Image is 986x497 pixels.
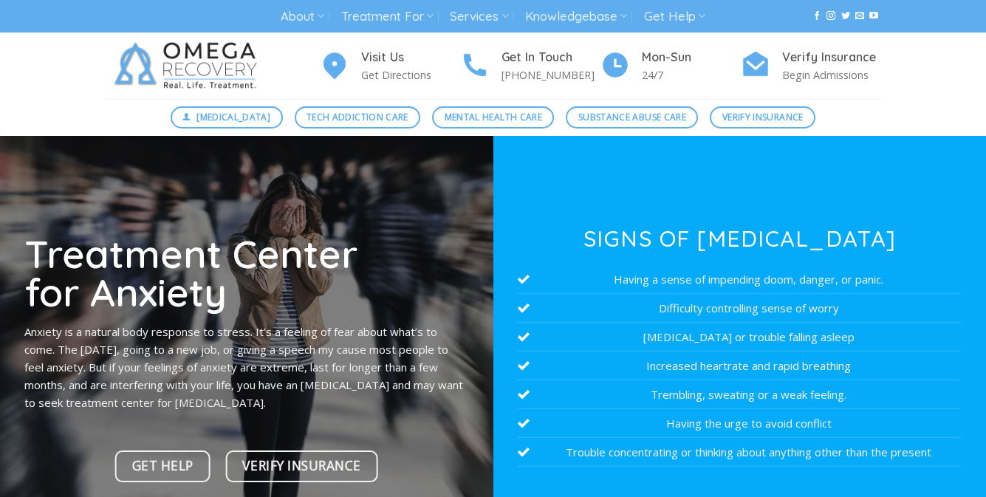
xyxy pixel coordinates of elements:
li: Increased heartrate and rapid breathing [518,352,962,380]
a: Mental Health Care [432,106,554,128]
a: Get Help [115,450,210,482]
h4: Verify Insurance [782,48,881,67]
a: Verify Insurance [710,106,815,128]
a: Verify Insurance [226,450,378,482]
span: Verify Insurance [242,456,360,476]
p: Anxiety is a natural body response to stress. It’s a feeling of fear about what’s to come. The [D... [24,323,468,411]
a: About [281,3,324,30]
h1: Treatment Center for Anxiety [24,234,468,312]
li: Having a sense of impending doom, danger, or panic. [518,265,962,294]
a: Follow on YouTube [869,11,878,21]
span: Get Help [132,456,194,476]
a: Substance Abuse Care [566,106,698,128]
a: Get Help [644,3,705,30]
a: Follow on Twitter [841,11,850,21]
li: Difficulty controlling sense of worry [518,294,962,323]
a: Get In Touch [PHONE_NUMBER] [460,48,600,84]
p: 24/7 [642,66,741,83]
h3: Signs of [MEDICAL_DATA] [518,227,962,250]
a: Treatment For [341,3,434,30]
p: [PHONE_NUMBER] [501,66,600,83]
p: Get Directions [361,66,460,83]
a: Visit Us Get Directions [320,48,460,84]
a: Tech Addiction Care [295,106,421,128]
a: Services [450,3,508,30]
h4: Get In Touch [501,48,600,67]
li: Trembling, sweating or a weak feeling. [518,380,962,409]
span: Verify Insurance [722,110,804,124]
span: [MEDICAL_DATA] [196,110,270,124]
span: Mental Health Care [445,110,542,124]
p: Begin Admissions [782,66,881,83]
a: Follow on Instagram [826,11,835,21]
span: Substance Abuse Care [578,110,686,124]
a: [MEDICAL_DATA] [171,106,283,128]
a: Knowledgebase [525,3,627,30]
img: Omega Recovery [106,32,272,99]
h4: Mon-Sun [642,48,741,67]
li: Trouble concentrating or thinking about anything other than the present [518,438,962,467]
span: Tech Addiction Care [307,110,408,124]
h4: Visit Us [361,48,460,67]
li: [MEDICAL_DATA] or trouble falling asleep [518,323,962,352]
a: Send us an email [855,11,864,21]
a: Follow on Facebook [812,11,821,21]
a: Verify Insurance Begin Admissions [741,48,881,84]
li: Having the urge to avoid conflict [518,409,962,438]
